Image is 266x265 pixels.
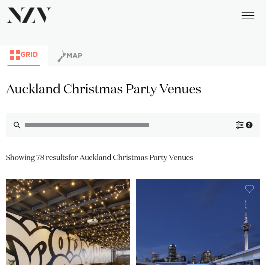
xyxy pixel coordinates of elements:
button: Map [55,49,84,66]
span: for Auckland Christmas Party Venues [68,154,193,161]
button: 2 [228,113,260,137]
h1: Auckland Christmas Party Venues [6,81,260,98]
button: Grid [8,49,40,66]
div: Showing 78 results [6,152,193,164]
img: nzv-logo.png [6,8,52,23]
div: 2 [246,122,252,128]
